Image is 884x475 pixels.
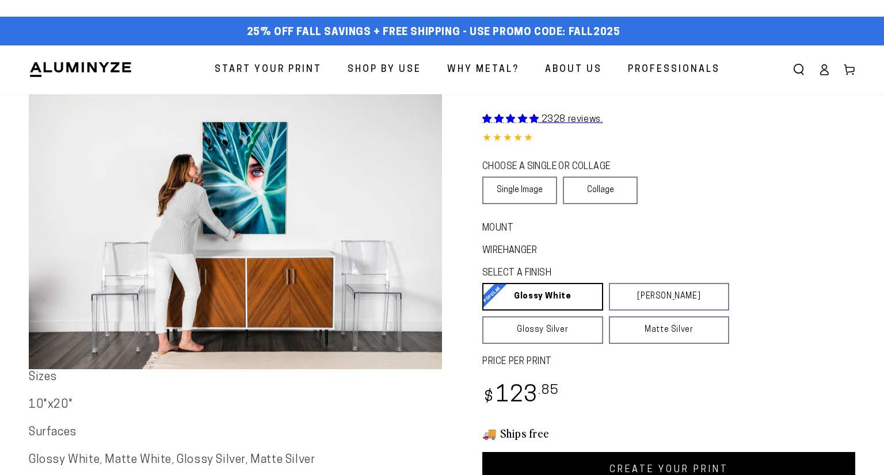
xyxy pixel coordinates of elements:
[482,267,702,280] legend: SELECT A FINISH
[542,115,603,124] span: 2328 reviews.
[447,62,519,78] span: Why Metal?
[482,244,516,258] legend: WireHanger
[206,55,330,85] a: Start Your Print
[482,115,603,124] a: 2328 reviews.
[482,355,855,369] label: PRICE PER PRINT
[29,399,73,411] span: 10"x20"
[215,62,322,78] span: Start Your Print
[29,454,315,466] span: Glossy White, Matte White, Glossy Silver, Matte Silver
[786,57,811,82] summary: Search our site
[29,94,442,370] media-gallery: Gallery Viewer
[482,283,603,311] a: Glossy White
[609,316,730,344] a: Matte Silver
[339,55,430,85] a: Shop By Use
[563,177,638,204] a: Collage
[482,177,557,204] a: Single Image
[247,26,620,39] span: 25% off FALL Savings + Free Shipping - Use Promo Code: FALL2025
[538,384,559,397] sup: .85
[29,371,57,383] b: Sizes
[348,62,421,78] span: Shop By Use
[545,62,602,78] span: About Us
[609,283,730,311] a: [PERSON_NAME]
[482,131,855,147] div: 4.85 out of 5.0 stars
[484,390,494,405] span: $
[619,55,729,85] a: Professionals
[482,426,855,440] h3: 🚚 Ships free
[482,316,603,344] a: Glossy Silver
[29,61,132,78] img: Aluminyze
[29,427,77,438] b: Surfaces
[482,160,627,174] legend: CHOOSE A SINGLE OR COLLAGE
[439,55,528,85] a: Why Metal?
[628,62,720,78] span: Professionals
[482,385,559,407] bdi: 123
[482,222,502,235] legend: Mount
[536,55,611,85] a: About Us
